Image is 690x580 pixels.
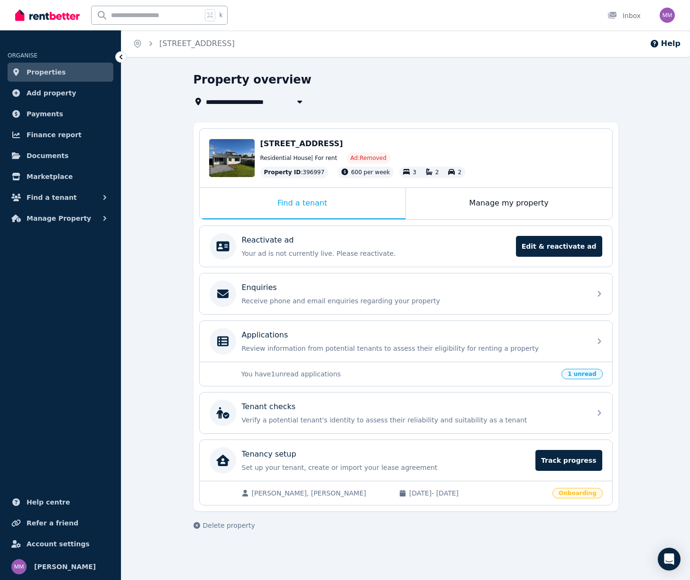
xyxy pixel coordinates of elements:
[27,538,90,550] span: Account settings
[242,249,510,258] p: Your ad is not currently live. Please reactivate.
[241,369,556,379] p: You have 1 unread applications
[27,213,91,224] span: Manage Property
[27,192,77,203] span: Find a tenant
[8,514,113,533] a: Refer a friend
[8,104,113,123] a: Payments
[660,8,675,23] img: Mark Milford
[159,39,235,48] a: [STREET_ADDRESS]
[200,188,405,219] div: Find a tenant
[535,450,602,471] span: Track progress
[193,72,312,87] h1: Property overview
[658,548,681,571] div: Open Intercom Messenger
[252,488,389,498] span: [PERSON_NAME], [PERSON_NAME]
[350,154,386,162] span: Ad: Removed
[409,488,547,498] span: [DATE] - [DATE]
[27,129,82,140] span: Finance report
[15,8,80,22] img: RentBetter
[8,534,113,553] a: Account settings
[27,150,69,161] span: Documents
[607,11,641,20] div: Inbox
[27,87,76,99] span: Add property
[27,108,63,120] span: Payments
[406,188,612,219] div: Manage my property
[8,84,113,103] a: Add property
[650,38,681,49] button: Help
[242,329,288,341] p: Applications
[219,11,222,19] span: k
[8,125,113,144] a: Finance report
[8,493,113,512] a: Help centre
[552,488,602,498] span: Onboarding
[8,63,113,82] a: Properties
[193,521,255,530] button: Delete property
[200,273,612,314] a: EnquiriesReceive phone and email enquiries regarding your property
[8,188,113,207] button: Find a tenant
[242,234,294,246] p: Reactivate ad
[121,30,246,57] nav: Breadcrumb
[27,517,78,529] span: Refer a friend
[8,52,37,59] span: ORGANISE
[200,321,612,362] a: ApplicationsReview information from potential tenants to assess their eligibility for renting a p...
[11,559,27,574] img: Mark Milford
[264,168,301,176] span: Property ID
[458,169,461,176] span: 2
[27,66,66,78] span: Properties
[435,169,439,176] span: 2
[242,415,585,425] p: Verify a potential tenant's identity to assess their reliability and suitability as a tenant
[516,236,602,257] span: Edit & reactivate ad
[27,496,70,508] span: Help centre
[260,167,329,178] div: : 396997
[242,401,296,412] p: Tenant checks
[260,139,343,148] span: [STREET_ADDRESS]
[203,521,255,530] span: Delete property
[242,344,585,353] p: Review information from potential tenants to assess their eligibility for renting a property
[200,226,612,267] a: Reactivate adYour ad is not currently live. Please reactivate.Edit & reactivate ad
[351,169,390,176] span: 600 per week
[242,449,296,460] p: Tenancy setup
[242,296,585,306] p: Receive phone and email enquiries regarding your property
[260,154,337,162] span: Residential House | For rent
[242,282,277,293] p: Enquiries
[413,169,416,176] span: 3
[34,561,96,572] span: [PERSON_NAME]
[8,146,113,165] a: Documents
[242,463,530,472] p: Set up your tenant, create or import your lease agreement
[8,209,113,228] button: Manage Property
[200,440,612,481] a: Tenancy setupSet up your tenant, create or import your lease agreementTrack progress
[561,369,602,379] span: 1 unread
[8,167,113,186] a: Marketplace
[27,171,73,182] span: Marketplace
[200,393,612,433] a: Tenant checksVerify a potential tenant's identity to assess their reliability and suitability as ...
